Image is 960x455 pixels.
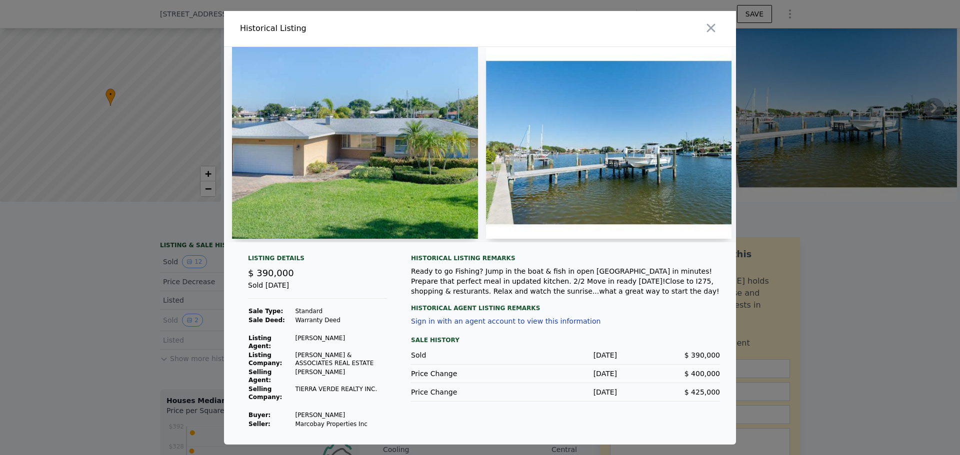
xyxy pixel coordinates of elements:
div: [DATE] [514,369,617,379]
div: Ready to go Fishing? Jump in the boat & fish in open [GEOGRAPHIC_DATA] in minutes! Prepare that p... [411,266,720,296]
img: Property Img [486,47,732,239]
td: Warranty Deed [294,316,387,325]
div: Price Change [411,369,514,379]
div: [DATE] [514,350,617,360]
strong: Seller : [248,421,270,428]
strong: Listing Agent: [248,335,271,350]
button: Sign in with an agent account to view this information [411,317,600,325]
strong: Selling Agent: [248,369,271,384]
td: [PERSON_NAME] [294,334,387,351]
td: Marcobay Properties Inc [294,420,387,429]
span: $ 390,000 [248,268,294,278]
span: $ 390,000 [684,351,720,359]
div: [DATE] [514,387,617,397]
div: Listing Details [248,254,387,266]
strong: Sale Deed: [248,317,285,324]
div: Historical Listing remarks [411,254,720,262]
td: TIERRA VERDE REALTY INC. [294,385,387,402]
span: $ 400,000 [684,370,720,378]
td: [PERSON_NAME] [294,368,387,385]
strong: Sale Type: [248,308,283,315]
img: Property Img [232,47,478,239]
div: Sold [411,350,514,360]
td: [PERSON_NAME] [294,411,387,420]
strong: Selling Company: [248,386,282,401]
div: Sale History [411,334,720,346]
td: Standard [294,307,387,316]
strong: Listing Company: [248,352,282,367]
strong: Buyer : [248,412,270,419]
div: Historical Agent Listing Remarks [411,296,720,312]
div: Sold [DATE] [248,280,387,299]
td: [PERSON_NAME] & ASSOCIATES REAL ESTATE [294,351,387,368]
div: Price Change [411,387,514,397]
span: $ 425,000 [684,388,720,396]
div: Historical Listing [240,22,476,34]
